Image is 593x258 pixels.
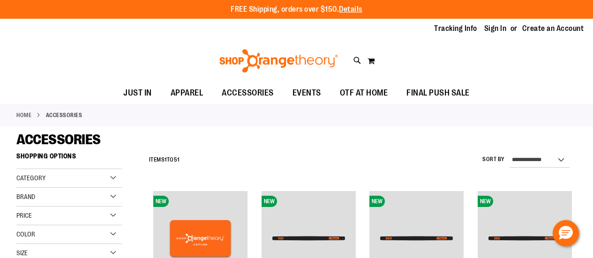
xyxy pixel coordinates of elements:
span: APPAREL [171,82,203,103]
a: Details [339,5,362,14]
a: FINAL PUSH SALE [397,82,479,104]
span: 51 [174,156,180,163]
a: Sign In [484,23,507,34]
a: ACCESSORIES [212,82,283,103]
a: Home [16,111,31,119]
span: NEW [369,196,385,207]
span: ACCESSORIES [222,82,274,103]
a: Create an Account [522,23,584,34]
label: Sort By [482,155,505,163]
h2: Items to [149,153,180,167]
span: Brand [16,193,35,200]
a: APPAREL [161,82,213,104]
span: EVENTS [293,82,321,103]
strong: ACCESSORIES [46,111,83,119]
span: Category [16,174,45,182]
span: Price [16,212,32,219]
span: Size [16,249,28,257]
a: JUST IN [114,82,161,104]
span: NEW [153,196,169,207]
a: OTF AT HOME [330,82,398,104]
span: JUST IN [123,82,152,103]
span: ACCESSORIES [16,132,101,147]
strong: Shopping Options [16,148,122,169]
span: NEW [478,196,493,207]
span: OTF AT HOME [340,82,388,103]
span: FINAL PUSH SALE [406,82,470,103]
p: FREE Shipping, orders over $150. [231,4,362,15]
span: Color [16,230,35,238]
span: 1 [165,156,167,163]
a: EVENTS [283,82,330,104]
button: Hello, have a question? Let’s chat. [553,220,579,246]
span: NEW [262,196,277,207]
img: Shop Orangetheory [218,49,339,73]
a: Tracking Info [434,23,477,34]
